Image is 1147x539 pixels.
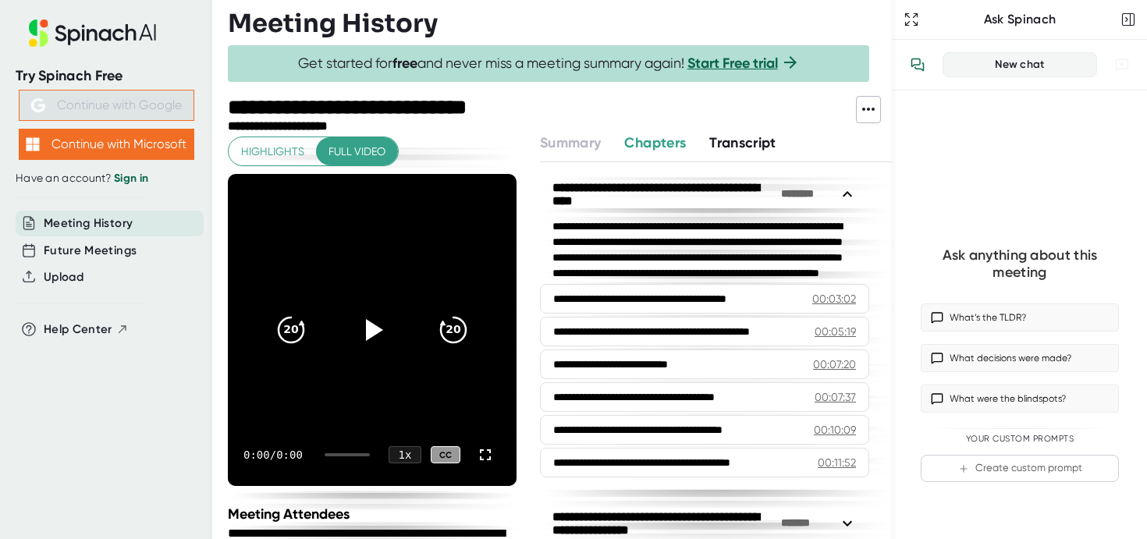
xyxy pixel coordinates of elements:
b: free [392,55,417,72]
div: Your Custom Prompts [921,434,1119,445]
button: What were the blindspots? [921,385,1119,413]
div: Ask anything about this meeting [921,246,1119,282]
button: View conversation history [902,49,933,80]
button: Transcript [709,133,776,154]
button: Upload [44,268,83,286]
span: Help Center [44,321,112,339]
div: Meeting Attendees [228,505,520,523]
button: Create custom prompt [921,455,1119,482]
div: 0:00 / 0:00 [243,449,306,461]
button: Expand to Ask Spinach page [900,9,922,30]
button: Continue with Microsoft [19,129,194,160]
button: Help Center [44,321,129,339]
button: What’s the TLDR? [921,303,1119,332]
div: 00:03:02 [812,291,856,307]
h3: Meeting History [228,9,438,38]
button: What decisions were made? [921,344,1119,372]
div: 00:10:09 [814,422,856,438]
button: Highlights [229,137,317,166]
div: New chat [953,58,1087,72]
button: Meeting History [44,215,133,232]
div: CC [431,446,460,464]
button: Summary [540,133,601,154]
div: 00:07:37 [815,389,856,405]
span: Full video [328,142,385,161]
a: Sign in [114,172,148,185]
span: Summary [540,134,601,151]
span: Highlights [241,142,304,161]
div: Ask Spinach [922,12,1117,27]
span: Get started for and never miss a meeting summary again! [298,55,800,73]
button: Close conversation sidebar [1117,9,1139,30]
button: Future Meetings [44,242,137,260]
button: Full video [316,137,398,166]
span: Chapters [624,134,686,151]
a: Start Free trial [687,55,778,72]
div: 1 x [389,446,421,463]
div: 00:05:19 [815,324,856,339]
button: Continue with Google [19,90,194,121]
button: Chapters [624,133,686,154]
img: Aehbyd4JwY73AAAAAElFTkSuQmCC [31,98,45,112]
div: 00:11:52 [818,455,856,470]
div: Try Spinach Free [16,67,197,85]
span: Transcript [709,134,776,151]
div: Have an account? [16,172,197,186]
div: 00:07:20 [813,356,856,372]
